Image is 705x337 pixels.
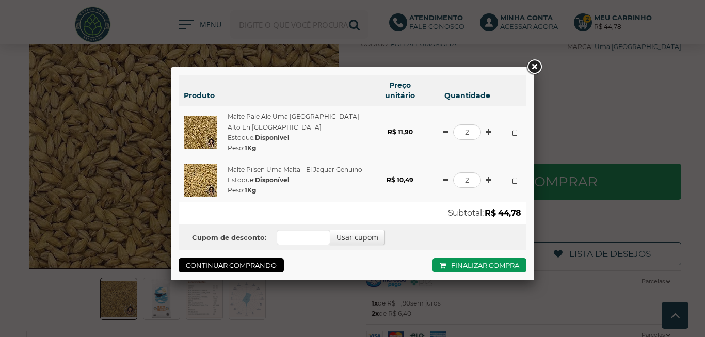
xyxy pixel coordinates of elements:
[525,58,543,76] a: Close
[330,230,385,245] button: Usar cupom
[228,134,290,141] span: Estoque:
[245,144,256,152] strong: 1Kg
[374,80,426,101] h6: Preço unitário
[436,90,498,101] h6: Quantidade
[192,233,266,241] b: Cupom de desconto:
[228,144,256,152] span: Peso:
[448,208,483,218] span: Subtotal:
[184,90,364,101] h6: Produto
[485,208,521,218] strong: R$ 44,78
[228,166,362,173] a: Malte Pilsen Uma Malta - El Jaguar Genuino
[387,176,413,184] strong: R$ 10,49
[388,128,413,136] strong: R$ 11,90
[245,186,256,194] strong: 1Kg
[255,134,290,141] strong: Disponível
[228,113,363,131] a: Malte Pale Ale Uma [GEOGRAPHIC_DATA] - Alto En [GEOGRAPHIC_DATA]
[432,258,526,272] a: Finalizar compra
[228,176,290,184] span: Estoque:
[255,176,290,184] strong: Disponível
[179,258,284,272] a: Continuar comprando
[184,164,217,197] img: Malte Pilsen Uma Malta - El Jaguar Genuino
[228,186,256,194] span: Peso:
[184,116,217,149] img: Malte Pale Ale Uma Malta - Alto En El Cielo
